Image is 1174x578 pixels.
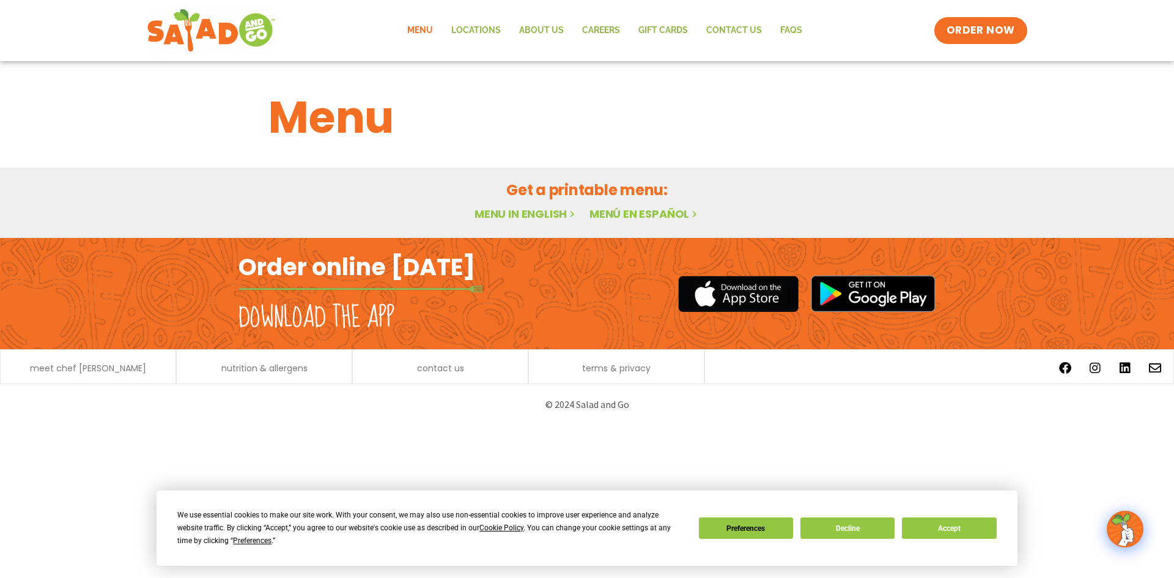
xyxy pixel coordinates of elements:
[30,364,146,372] a: meet chef [PERSON_NAME]
[934,17,1027,44] a: ORDER NOW
[177,509,684,547] div: We use essential cookies to make our site work. With your consent, we may also use non-essential ...
[245,396,929,413] p: © 2024 Salad and Go
[268,84,906,150] h1: Menu
[268,179,906,201] h2: Get a printable menu:
[697,17,771,45] a: Contact Us
[771,17,811,45] a: FAQs
[800,517,895,539] button: Decline
[221,364,308,372] a: nutrition & allergens
[947,23,1015,38] span: ORDER NOW
[678,274,799,314] img: appstore
[629,17,697,45] a: GIFT CARDS
[479,524,523,532] span: Cookie Policy
[233,536,271,545] span: Preferences
[573,17,629,45] a: Careers
[238,301,394,335] h2: Download the app
[582,364,651,372] a: terms & privacy
[1108,512,1142,546] img: wpChatIcon
[238,286,483,292] img: fork
[147,6,276,55] img: new-SAG-logo-768×292
[398,17,811,45] nav: Menu
[811,275,936,312] img: google_play
[398,17,442,45] a: Menu
[238,252,475,282] h2: Order online [DATE]
[510,17,573,45] a: About Us
[417,364,464,372] a: contact us
[589,206,700,221] a: Menú en español
[474,206,577,221] a: Menu in English
[442,17,510,45] a: Locations
[699,517,793,539] button: Preferences
[902,517,996,539] button: Accept
[157,491,1017,566] div: Cookie Consent Prompt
